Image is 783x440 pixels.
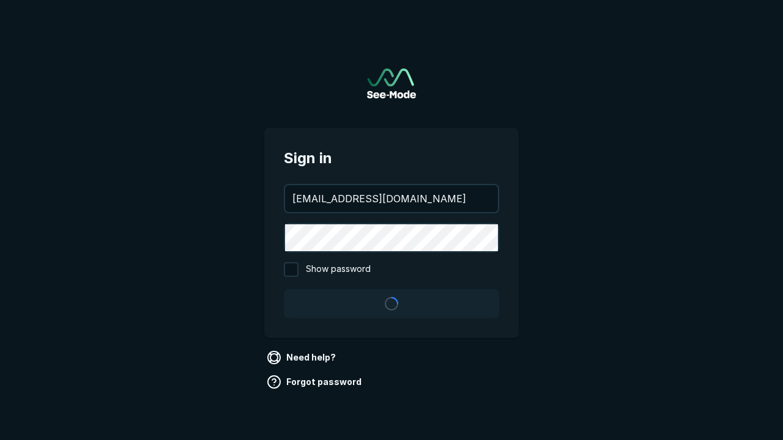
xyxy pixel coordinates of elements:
span: Show password [306,262,371,277]
a: Forgot password [264,372,366,392]
img: See-Mode Logo [367,68,416,98]
span: Sign in [284,147,499,169]
input: your@email.com [285,185,498,212]
a: Need help? [264,348,341,367]
a: Go to sign in [367,68,416,98]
